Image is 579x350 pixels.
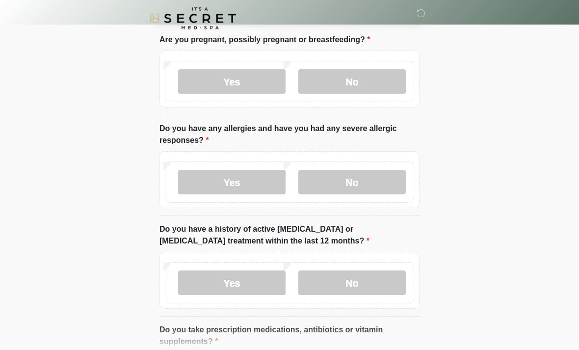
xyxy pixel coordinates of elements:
[298,70,406,94] label: No
[298,170,406,195] label: No
[159,224,420,247] label: Do you have a history of active [MEDICAL_DATA] or [MEDICAL_DATA] treatment within the last 12 mon...
[178,271,286,296] label: Yes
[178,170,286,195] label: Yes
[150,7,236,29] img: It's A Secret Med Spa Logo
[159,34,370,46] label: Are you pregnant, possibly pregnant or breastfeeding?
[298,271,406,296] label: No
[159,324,420,348] label: Do you take prescription medications, antibiotics or vitamin supplements?
[159,123,420,147] label: Do you have any allergies and have you had any severe allergic responses?
[178,70,286,94] label: Yes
